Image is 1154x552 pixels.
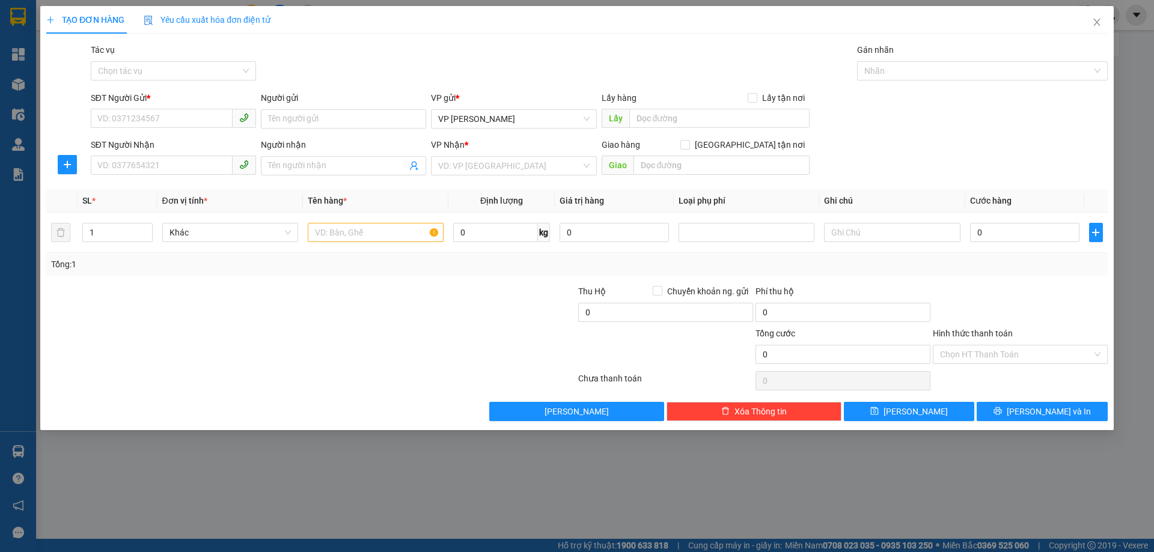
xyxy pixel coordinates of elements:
[884,405,948,418] span: [PERSON_NAME]
[560,223,669,242] input: 0
[432,91,597,105] div: VP gửi
[857,45,894,55] label: Gán nhãn
[51,223,70,242] button: delete
[46,16,55,24] span: plus
[83,196,93,205] span: SL
[756,329,795,338] span: Tổng cước
[1080,6,1114,40] button: Close
[239,113,249,123] span: phone
[667,402,842,421] button: deleteXóa Thông tin
[1092,17,1102,27] span: close
[432,140,465,150] span: VP Nhận
[1090,228,1102,237] span: plus
[91,91,256,105] div: SĐT Người Gửi
[933,329,1013,338] label: Hình thức thanh toán
[757,91,810,105] span: Lấy tận nơi
[410,161,420,171] span: user-add
[1007,405,1091,418] span: [PERSON_NAME] và In
[91,45,115,55] label: Tác vụ
[144,16,153,25] img: icon
[58,155,77,174] button: plus
[560,196,604,205] span: Giá trị hàng
[162,196,207,205] span: Đơn vị tính
[261,138,426,151] div: Người nhận
[633,156,810,175] input: Dọc đường
[46,15,124,25] span: TẠO ĐƠN HÀNG
[578,287,606,296] span: Thu Hộ
[871,407,879,416] span: save
[308,223,444,242] input: VD: Bàn, Ghế
[545,405,609,418] span: [PERSON_NAME]
[169,223,291,241] span: Khác
[490,402,665,421] button: [PERSON_NAME]
[690,138,810,151] span: [GEOGRAPHIC_DATA] tận nơi
[538,223,550,242] span: kg
[977,402,1108,421] button: printer[PERSON_NAME] và In
[825,223,960,242] input: Ghi Chú
[480,196,523,205] span: Định lượng
[261,91,426,105] div: Người gửi
[820,189,965,213] th: Ghi chú
[239,160,249,169] span: phone
[58,160,76,169] span: plus
[994,407,1002,416] span: printer
[674,189,819,213] th: Loại phụ phí
[602,140,640,150] span: Giao hàng
[91,138,256,151] div: SĐT Người Nhận
[602,109,629,128] span: Lấy
[577,372,754,393] div: Chưa thanh toán
[602,93,637,103] span: Lấy hàng
[308,196,347,205] span: Tên hàng
[602,156,633,175] span: Giao
[721,407,730,416] span: delete
[1089,223,1102,242] button: plus
[51,258,445,271] div: Tổng: 1
[756,285,930,303] div: Phí thu hộ
[629,109,810,128] input: Dọc đường
[970,196,1012,205] span: Cước hàng
[844,402,974,421] button: save[PERSON_NAME]
[439,110,590,128] span: VP Hồng Lĩnh
[734,405,787,418] span: Xóa Thông tin
[144,15,270,25] span: Yêu cầu xuất hóa đơn điện tử
[662,285,753,298] span: Chuyển khoản ng. gửi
